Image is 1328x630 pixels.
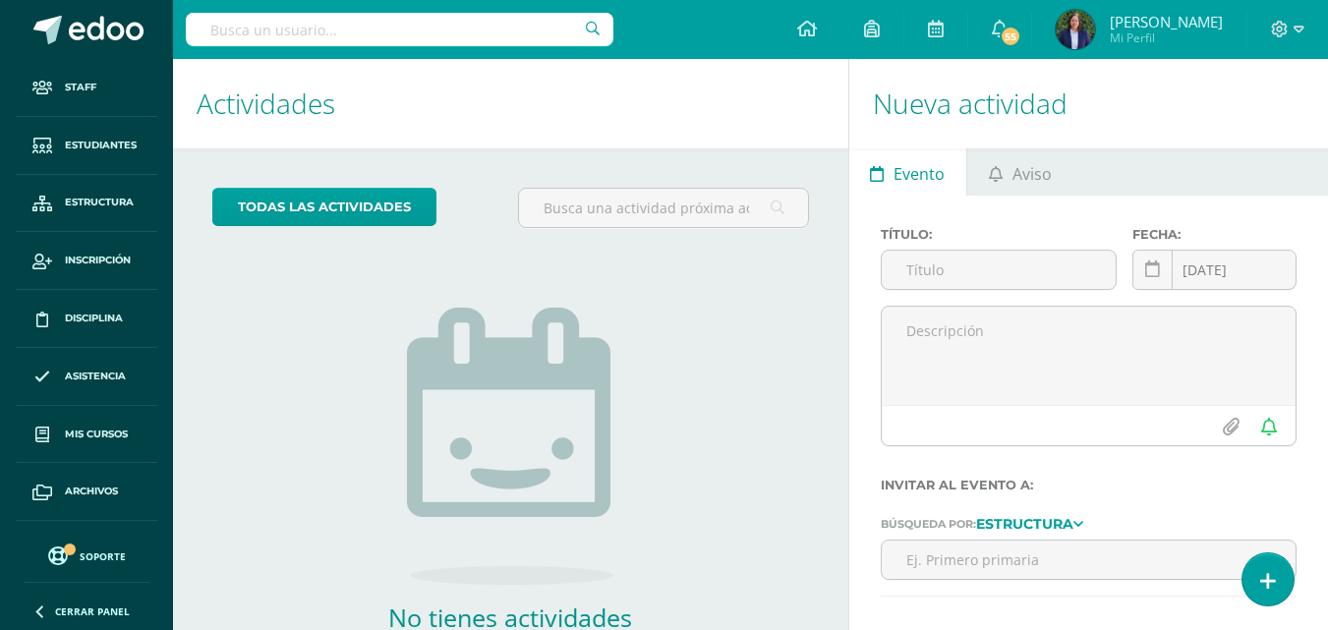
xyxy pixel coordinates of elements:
[882,541,1296,579] input: Ej. Primero primaria
[186,13,613,46] input: Busca un usuario...
[65,311,123,326] span: Disciplina
[976,516,1083,530] a: Estructura
[1110,29,1223,46] span: Mi Perfil
[197,59,825,148] h1: Actividades
[55,604,130,618] span: Cerrar panel
[65,138,137,153] span: Estudiantes
[16,290,157,348] a: Disciplina
[894,150,945,198] span: Evento
[65,80,96,95] span: Staff
[16,463,157,521] a: Archivos
[24,542,149,568] a: Soporte
[65,369,126,384] span: Asistencia
[1110,12,1223,31] span: [PERSON_NAME]
[16,59,157,117] a: Staff
[1012,150,1052,198] span: Aviso
[65,484,118,499] span: Archivos
[65,427,128,442] span: Mis cursos
[80,549,126,563] span: Soporte
[519,189,807,227] input: Busca una actividad próxima aquí...
[16,117,157,175] a: Estudiantes
[881,227,1117,242] label: Título:
[16,348,157,406] a: Asistencia
[1132,227,1297,242] label: Fecha:
[65,195,134,210] span: Estructura
[849,148,966,196] a: Evento
[1133,251,1296,289] input: Fecha de entrega
[1000,26,1021,47] span: 55
[881,517,976,531] span: Búsqueda por:
[882,251,1116,289] input: Título
[16,175,157,233] a: Estructura
[873,59,1304,148] h1: Nueva actividad
[212,188,436,226] a: todas las Actividades
[967,148,1072,196] a: Aviso
[16,232,157,290] a: Inscripción
[407,308,613,585] img: no_activities.png
[976,515,1073,533] strong: Estructura
[881,478,1297,492] label: Invitar al evento a:
[65,253,131,268] span: Inscripción
[16,406,157,464] a: Mis cursos
[1056,10,1095,49] img: cc352c52785482dfa8df8d2a221dcaaf.png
